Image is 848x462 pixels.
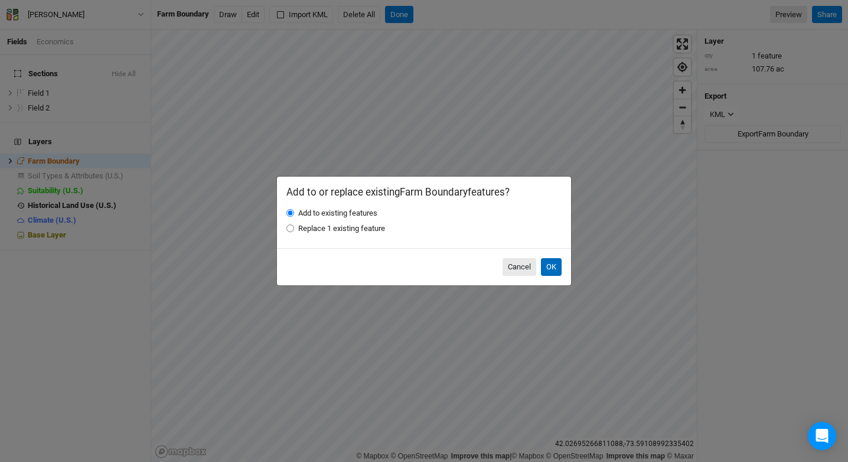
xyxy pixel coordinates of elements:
label: Add to existing features [298,208,377,219]
button: OK [541,258,562,276]
h2: Add to or replace existing Farm Boundary features? [286,186,562,198]
label: Replace 1 existing feature [298,223,385,234]
div: Open Intercom Messenger [808,422,836,450]
button: Cancel [503,258,536,276]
